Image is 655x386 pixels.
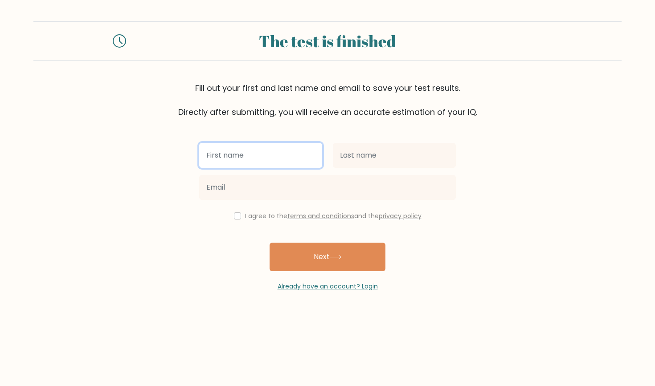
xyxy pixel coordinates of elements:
div: Fill out your first and last name and email to save your test results. Directly after submitting,... [33,82,622,118]
a: terms and conditions [287,211,354,220]
a: privacy policy [379,211,422,220]
a: Already have an account? Login [278,282,378,291]
input: Last name [333,143,456,168]
input: First name [199,143,322,168]
button: Next [270,243,385,271]
div: The test is finished [137,29,518,53]
input: Email [199,175,456,200]
label: I agree to the and the [245,211,422,220]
